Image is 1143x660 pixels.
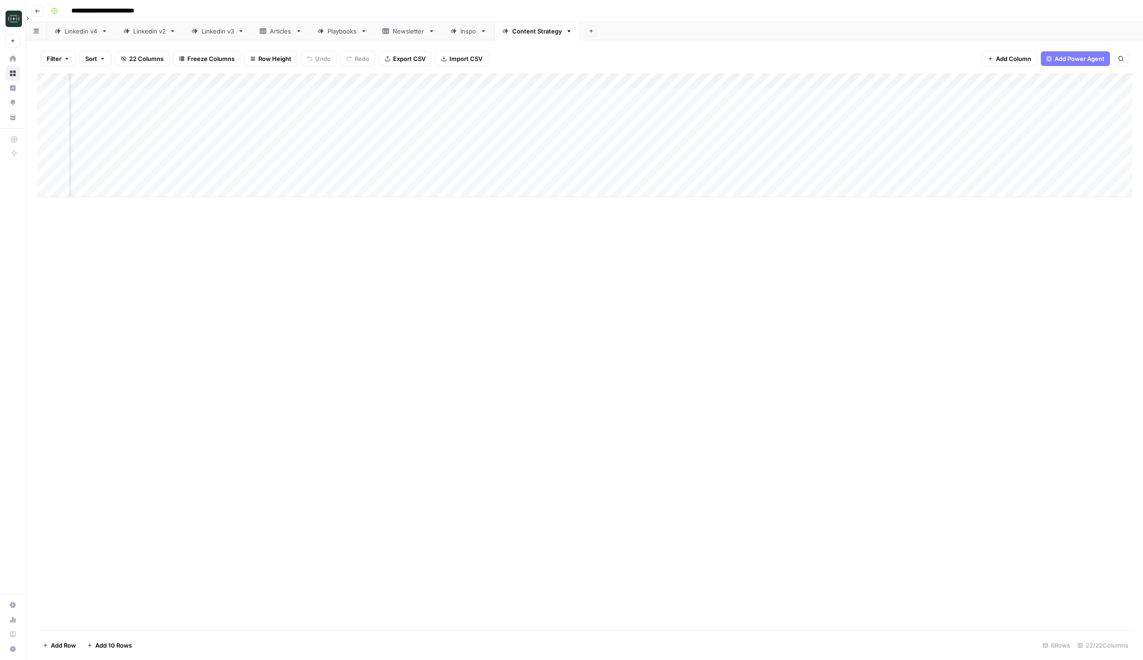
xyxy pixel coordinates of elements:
[252,22,310,40] a: Articles
[202,27,234,36] div: Linkedin v3
[5,110,20,125] a: Your Data
[310,22,375,40] a: Playbooks
[82,638,137,653] button: Add 10 Rows
[5,627,20,642] a: Learning Hub
[5,11,22,27] img: Catalyst Logo
[301,51,337,66] button: Undo
[5,642,20,656] button: Help + Support
[270,27,292,36] div: Articles
[258,54,291,63] span: Row Height
[1041,51,1110,66] button: Add Power Agent
[435,51,488,66] button: Import CSV
[494,22,580,40] a: Content Strategy
[79,51,111,66] button: Sort
[244,51,297,66] button: Row Height
[173,51,241,66] button: Freeze Columns
[449,54,482,63] span: Import CSV
[95,641,132,650] span: Add 10 Rows
[5,81,20,95] a: Insights
[379,51,432,66] button: Export CSV
[1039,638,1074,653] div: 6 Rows
[5,95,20,110] a: Opportunities
[85,54,97,63] span: Sort
[512,27,562,36] div: Content Strategy
[5,51,20,66] a: Home
[443,22,494,40] a: Inspo
[393,54,426,63] span: Export CSV
[460,27,476,36] div: Inspo
[5,7,20,30] button: Workspace: Catalyst
[355,54,369,63] span: Redo
[65,27,98,36] div: Linkedin v4
[133,27,166,36] div: Linkedin v2
[41,51,76,66] button: Filter
[328,27,357,36] div: Playbooks
[184,22,252,40] a: Linkedin v3
[47,22,115,40] a: Linkedin v4
[187,54,235,63] span: Freeze Columns
[5,66,20,81] a: Browse
[375,22,443,40] a: Newsletter
[37,638,82,653] button: Add Row
[47,54,61,63] span: Filter
[5,612,20,627] a: Usage
[996,54,1031,63] span: Add Column
[129,54,164,63] span: 22 Columns
[51,641,76,650] span: Add Row
[1074,638,1132,653] div: 22/22 Columns
[982,51,1037,66] button: Add Column
[1055,54,1105,63] span: Add Power Agent
[5,598,20,612] a: Settings
[393,27,425,36] div: Newsletter
[115,51,170,66] button: 22 Columns
[315,54,331,63] span: Undo
[115,22,184,40] a: Linkedin v2
[340,51,375,66] button: Redo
